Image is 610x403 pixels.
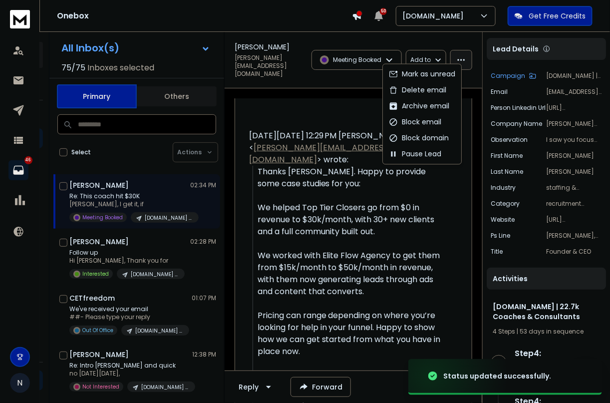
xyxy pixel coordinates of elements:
div: Delete email [389,85,446,95]
p: [URL][DOMAIN_NAME] [546,104,602,112]
p: 46 [24,156,32,164]
span: 4 Steps [493,327,515,336]
p: [DOMAIN_NAME] | 22.7k Coaches & Consultants [145,214,193,222]
div: Reply [239,382,259,392]
a: [PERSON_NAME][EMAIL_ADDRESS][DOMAIN_NAME] [249,142,391,165]
p: Out Of Office [82,327,113,334]
p: Website [491,216,515,224]
p: [DOMAIN_NAME] | 22.7k Coaches & Consultants [141,384,189,391]
p: Ps Line [491,232,510,240]
p: [DOMAIN_NAME] | 22.7k Coaches & Consultants [131,271,179,278]
p: 12:38 PM [192,351,216,359]
p: Interested [82,270,109,278]
p: [EMAIL_ADDRESS][DOMAIN_NAME] [546,88,602,96]
p: Person Linkedin Url [491,104,546,112]
p: [PERSON_NAME] [546,152,602,160]
p: [PERSON_NAME] Expectations – Professionals in Hiring [546,120,602,128]
p: Industry [491,184,516,192]
p: I saw you focus on finding AI and IT leaders who fit well with company values [546,136,602,144]
p: Meeting Booked [82,214,123,221]
p: Company Name [491,120,542,128]
p: Observation [491,136,528,144]
div: Block domain [389,133,449,143]
p: Email [491,88,508,96]
p: 02:28 PM [190,238,216,246]
p: Last Name [491,168,523,176]
h1: CETfreedom [69,293,115,303]
div: Pause Lead [389,149,441,159]
p: Category [491,200,520,208]
h1: All Inbox(s) [61,43,119,53]
p: First Name [491,152,523,160]
h1: [PERSON_NAME] [69,237,129,247]
p: 01:07 PM [192,294,216,302]
img: logo [10,10,30,28]
p: We've received your email [69,305,189,313]
p: Lead Details [493,44,539,54]
div: Block email [389,117,441,127]
p: Not Interested [82,383,119,391]
p: Add to [410,56,431,64]
p: staffing & recruiting [546,184,602,192]
p: no [DATE][DATE], [69,370,189,378]
p: 02:34 PM [190,181,216,189]
h1: [PERSON_NAME] [69,350,129,360]
h6: Step 4 : [515,348,602,360]
p: Hi [PERSON_NAME], Thank you for [69,257,185,265]
span: 53 days in sequence [520,327,584,336]
h1: [PERSON_NAME] [69,180,129,190]
h1: [PERSON_NAME] [235,42,290,52]
p: Get Free Credits [529,11,586,21]
span: 75 / 75 [61,62,85,74]
p: Campaign [491,72,525,80]
div: Archive email [389,101,449,111]
p: [PERSON_NAME], would you be the best person to speak to about this? [546,232,602,240]
h1: [DOMAIN_NAME] | 22.7k Coaches & Consultants [493,302,600,322]
p: Title [491,248,503,256]
span: N [10,373,30,393]
p: [DOMAIN_NAME] | 22.7k Coaches & Consultants [135,327,183,335]
span: 50 [380,8,387,15]
div: [DATE][DATE] 12:29 PM [PERSON_NAME] < > wrote: [249,130,450,166]
label: Select [71,148,91,156]
p: recruitment agencies [546,200,602,208]
button: Primary [57,84,137,108]
h1: Onebox [57,10,352,22]
button: Forward [291,377,351,397]
p: Re: This coach hit $30K [69,192,189,200]
p: Meeting Booked [333,56,381,64]
div: Activities [487,268,606,290]
p: Follow up [69,249,185,257]
p: [DOMAIN_NAME] [402,11,468,21]
p: ##- Please type your reply [69,313,189,321]
p: Founder & CEO [546,248,602,256]
h3: Inboxes selected [87,62,154,74]
button: Others [137,85,217,107]
p: Re: Intro [PERSON_NAME] and quick [69,362,189,370]
p: [DOMAIN_NAME] | 22.7k Coaches & Consultants [546,72,602,80]
p: [PERSON_NAME], I get it, if [69,200,189,208]
div: Mark as unread [389,69,455,79]
p: [PERSON_NAME][EMAIL_ADDRESS][DOMAIN_NAME] [235,54,305,78]
p: [PERSON_NAME] [546,168,602,176]
div: | [493,328,600,336]
p: [URL][DOMAIN_NAME] [546,216,602,224]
